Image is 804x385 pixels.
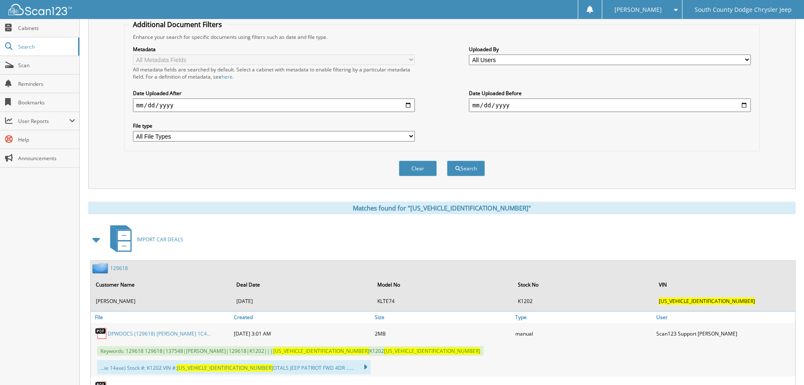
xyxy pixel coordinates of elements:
iframe: Chat Widget [762,344,804,385]
span: Reminders [18,80,75,87]
span: IMPORT CAR DEALS [137,236,183,243]
button: Search [447,161,485,176]
a: Created [232,311,373,323]
input: start [133,98,415,112]
div: 2MB [373,325,514,342]
div: Scan123 Support [PERSON_NAME] [654,325,795,342]
input: end [469,98,751,112]
span: User Reports [18,117,69,125]
span: [US_VEHICLE_IDENTIFICATION_NUMBER] [384,347,480,355]
th: Stock No [514,276,653,293]
span: Cabinets [18,25,75,32]
a: 129618 [110,265,128,272]
span: Bookmarks [18,99,75,106]
div: Enhance your search for specific documents using filters such as date and file type. [129,33,755,41]
img: scan123-logo-white.svg [8,4,72,15]
span: Keywords: 129618 129618|137548|[PERSON_NAME]|129618|K1202||| K1202 [97,346,484,356]
a: DPWDOCS (129618) [PERSON_NAME] 1C4... [108,330,211,337]
img: PDF.png [95,327,108,340]
div: Matches found for "[US_VEHICLE_IDENTIFICATION_NUMBER]" [88,202,796,214]
legend: Additional Document Filters [129,20,226,29]
span: South County Dodge Chrysler Jeep [695,7,792,12]
label: Uploaded By [469,46,751,53]
div: ...ie 14axe) Stock #: K1202 VIN #: OTALS JEEP PATRIOT FWD 4DR ...... [97,360,371,374]
label: Metadata [133,46,415,53]
td: KLTE74 [373,294,513,308]
a: here [222,73,233,80]
span: Announcements [18,155,75,162]
th: VIN [655,276,794,293]
td: [DATE] [232,294,372,308]
span: [PERSON_NAME] [615,7,662,12]
div: manual [513,325,654,342]
th: Customer Name [92,276,231,293]
img: folder2.png [92,263,110,273]
span: [US_VEHICLE_IDENTIFICATION_NUMBER] [177,364,273,371]
a: User [654,311,795,323]
div: [DATE] 3:01 AM [232,325,373,342]
button: Clear [399,161,437,176]
label: Date Uploaded After [133,90,415,97]
a: File [91,311,232,323]
div: All metadata fields are searched by default. Select a cabinet with metadata to enable filtering b... [133,66,415,80]
th: Model No [373,276,513,293]
span: Search [18,43,74,50]
td: K1202 [514,294,653,308]
a: IMPORT CAR DEALS [105,223,183,256]
span: Scan [18,62,75,69]
a: Size [373,311,514,323]
span: [US_VEHICLE_IDENTIFICATION_NUMBER] [273,347,369,355]
td: [PERSON_NAME] [92,294,231,308]
span: Help [18,136,75,143]
span: [US_VEHICLE_IDENTIFICATION_NUMBER] [659,298,755,305]
label: File type [133,122,415,129]
label: Date Uploaded Before [469,90,751,97]
a: Type [513,311,654,323]
th: Deal Date [232,276,372,293]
